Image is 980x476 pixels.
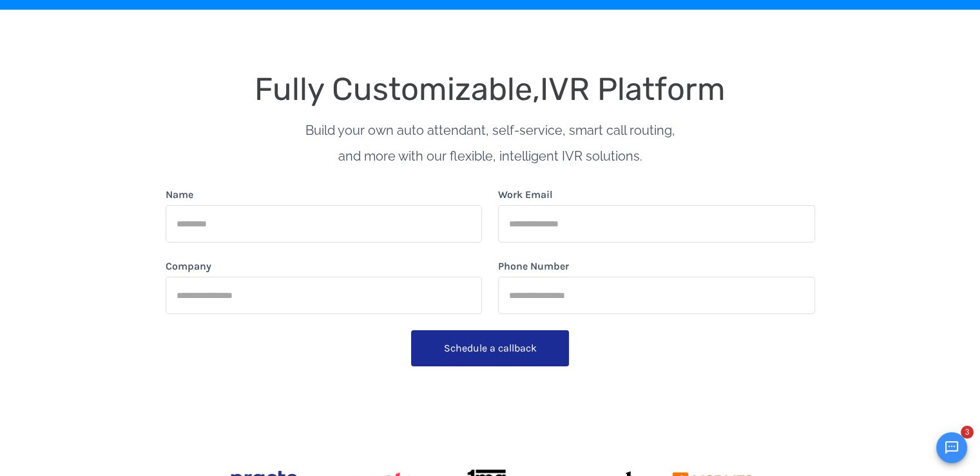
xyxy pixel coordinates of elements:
label: Name [166,187,193,203]
button: Schedule a callback [411,330,569,366]
span: Schedule a callback [444,342,537,354]
span: IVR Platform [540,70,725,108]
button: Open chat [936,432,967,463]
label: Phone Number [498,259,569,274]
label: Company [166,259,211,274]
span: Fully Customizable, [255,70,540,108]
span: 3 [961,426,974,439]
form: form [166,187,815,382]
label: Work Email [498,187,553,203]
span: and more with our flexible, intelligent IVR solutions. [338,148,642,164]
span: Build your own auto attendant, self-service, smart call routing, [305,123,675,138]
